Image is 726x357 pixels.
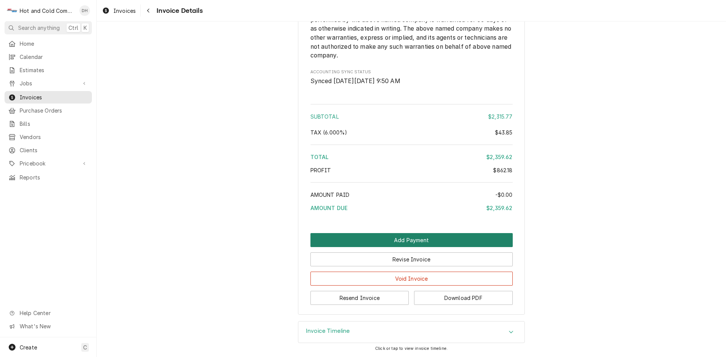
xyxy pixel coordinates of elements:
[154,6,202,16] span: Invoice Details
[495,128,513,136] div: $43.85
[5,117,92,130] a: Bills
[310,286,513,305] div: Button Group Row
[79,5,90,16] div: Daryl Harris's Avatar
[493,166,512,174] div: $862.18
[310,166,513,174] div: Profit
[310,77,400,85] span: Synced [DATE][DATE] 9:50 AM
[310,69,513,85] div: Accounting Sync Status
[310,113,513,121] div: Subtotal
[5,144,92,156] a: Clients
[310,252,513,266] button: Revise Invoice
[310,129,347,136] span: [4%] Georgia State [2%] Georgia, Cobb County
[142,5,154,17] button: Navigate back
[495,191,513,199] div: -$0.00
[5,77,92,90] a: Go to Jobs
[298,321,525,343] div: Invoice Timeline
[20,344,37,351] span: Create
[5,51,92,63] a: Calendar
[20,120,88,128] span: Bills
[20,322,87,330] span: What's New
[7,5,17,16] div: H
[20,133,88,141] span: Vendors
[20,159,77,167] span: Pricebook
[5,131,92,143] a: Vendors
[79,5,90,16] div: DH
[414,291,513,305] button: Download PDF
[20,79,77,87] span: Jobs
[310,204,513,212] div: Amount Due
[113,7,136,15] span: Invoices
[20,7,75,15] div: Hot and Cold Commercial Kitchens, Inc.
[310,167,331,173] span: Profit
[310,154,329,160] span: Total
[298,321,524,343] div: Accordion Header
[310,69,513,75] span: Accounting Sync Status
[310,266,513,286] div: Button Group Row
[7,5,17,16] div: Hot and Cold Commercial Kitchens, Inc.'s Avatar
[310,205,348,211] span: Amount Due
[84,24,87,32] span: K
[310,191,513,199] div: Amount Paid
[20,66,88,74] span: Estimates
[310,77,513,86] span: Accounting Sync Status
[310,113,339,120] span: Subtotal
[20,146,88,154] span: Clients
[310,128,513,136] div: Tax
[18,24,60,32] span: Search anything
[310,192,350,198] span: Amount Paid
[5,64,92,76] a: Estimates
[5,307,92,319] a: Go to Help Center
[310,291,409,305] button: Resend Invoice
[20,53,88,61] span: Calendar
[5,104,92,117] a: Purchase Orders
[20,40,88,48] span: Home
[306,328,350,335] h3: Invoice Timeline
[310,233,513,247] button: Add Payment
[486,153,512,161] div: $2,359.62
[310,233,513,305] div: Button Group
[310,233,513,247] div: Button Group Row
[5,157,92,170] a: Go to Pricebook
[488,113,512,121] div: $2,315.77
[83,343,87,351] span: C
[20,93,88,101] span: Invoices
[310,101,513,217] div: Amount Summary
[20,309,87,317] span: Help Center
[375,346,448,351] span: Click or tap to view invoice timeline.
[5,320,92,332] a: Go to What's New
[99,5,139,17] a: Invoices
[20,173,88,181] span: Reports
[486,204,512,212] div: $2,359.62
[68,24,78,32] span: Ctrl
[5,21,92,34] button: Search anythingCtrlK
[5,37,92,50] a: Home
[310,272,513,286] button: Void Invoice
[298,321,524,343] button: Accordion Details Expand Trigger
[5,171,92,184] a: Reports
[5,91,92,104] a: Invoices
[310,153,513,161] div: Total
[310,247,513,266] div: Button Group Row
[20,107,88,114] span: Purchase Orders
